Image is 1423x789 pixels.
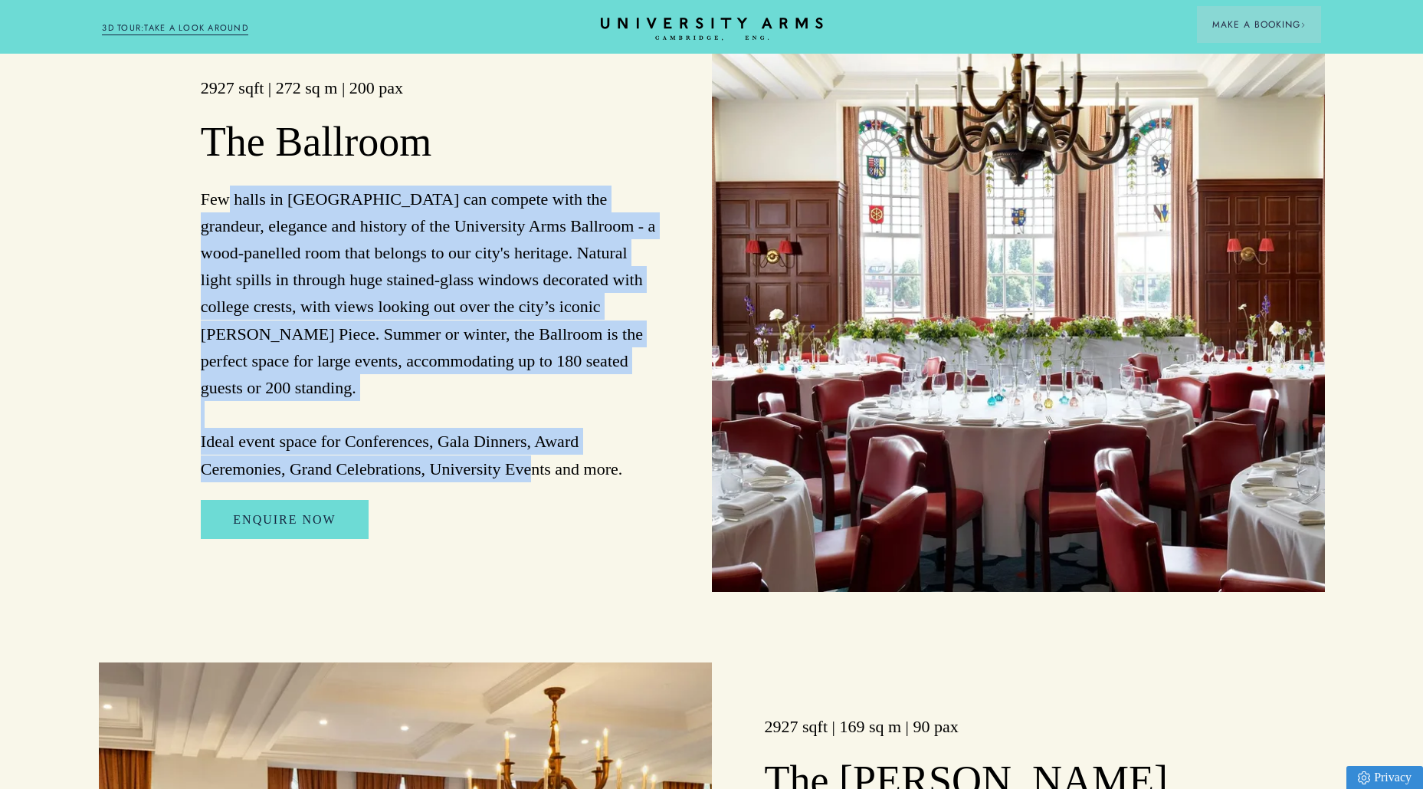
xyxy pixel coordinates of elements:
a: 3D TOUR:TAKE A LOOK AROUND [102,21,248,35]
a: Enquire Now [201,500,368,540]
img: Privacy [1358,771,1370,784]
h3: 2927 sqft | 169 sq m | 90 pax [765,715,1223,738]
button: Make a BookingArrow icon [1197,6,1321,43]
img: image-cfe038ca1a082bc712318d353845656887d063b2-2001x1500-jpg [712,24,1325,592]
a: Privacy [1346,766,1423,789]
a: Home [601,18,823,41]
h2: The Ballroom [201,117,659,168]
p: Few halls in [GEOGRAPHIC_DATA] can compete with the grandeur, elegance and history of the Univers... [201,186,659,482]
span: Make a Booking [1212,18,1306,31]
h3: 2927 sqft | 272 sq m | 200 pax [201,77,659,100]
img: Arrow icon [1300,22,1306,28]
